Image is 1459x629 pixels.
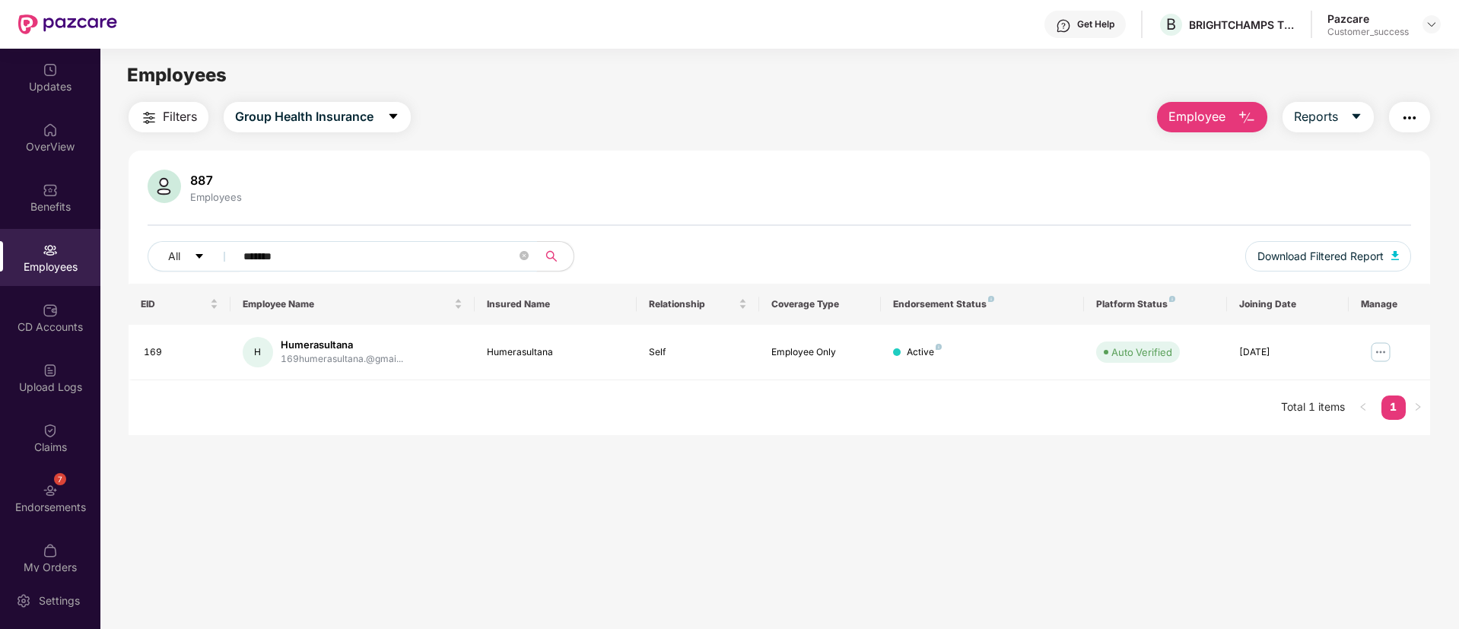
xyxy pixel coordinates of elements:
img: New Pazcare Logo [18,14,117,34]
img: svg+xml;base64,PHN2ZyBpZD0iRHJvcGRvd24tMzJ4MzIiIHhtbG5zPSJodHRwOi8vd3d3LnczLm9yZy8yMDAwL3N2ZyIgd2... [1426,18,1438,30]
div: Employee Only [771,345,869,360]
th: Coverage Type [759,284,881,325]
span: close-circle [520,251,529,260]
span: Filters [163,107,197,126]
div: 169humerasultana.@gmai... [281,352,403,367]
button: Employee [1157,102,1267,132]
img: svg+xml;base64,PHN2ZyBpZD0iU2V0dGluZy0yMHgyMCIgeG1sbnM9Imh0dHA6Ly93d3cudzMub3JnLzIwMDAvc3ZnIiB3aW... [16,593,31,608]
div: Settings [34,593,84,608]
button: Filters [129,102,208,132]
img: svg+xml;base64,PHN2ZyB4bWxucz0iaHR0cDovL3d3dy53My5vcmcvMjAwMC9zdmciIHdpZHRoPSI4IiBoZWlnaHQ9IjgiIH... [988,296,994,302]
button: Allcaret-down [148,241,240,272]
img: svg+xml;base64,PHN2ZyBpZD0iRW1wbG95ZWVzIiB4bWxucz0iaHR0cDovL3d3dy53My5vcmcvMjAwMC9zdmciIHdpZHRoPS... [43,243,58,258]
div: Customer_success [1327,26,1409,38]
div: Platform Status [1096,298,1214,310]
span: All [168,248,180,265]
img: svg+xml;base64,PHN2ZyBpZD0iQmVuZWZpdHMiIHhtbG5zPSJodHRwOi8vd3d3LnczLm9yZy8yMDAwL3N2ZyIgd2lkdGg9Ij... [43,183,58,198]
img: svg+xml;base64,PHN2ZyBpZD0iTXlfT3JkZXJzIiBkYXRhLW5hbWU9Ik15IE9yZGVycyIgeG1sbnM9Imh0dHA6Ly93d3cudz... [43,543,58,558]
span: left [1359,402,1368,411]
img: svg+xml;base64,PHN2ZyBpZD0iVXBkYXRlZCIgeG1sbnM9Imh0dHA6Ly93d3cudzMub3JnLzIwMDAvc3ZnIiB3aWR0aD0iMj... [43,62,58,78]
span: right [1413,402,1422,411]
img: svg+xml;base64,PHN2ZyBpZD0iQ0RfQWNjb3VudHMiIGRhdGEtbmFtZT0iQ0QgQWNjb3VudHMiIHhtbG5zPSJodHRwOi8vd3... [43,303,58,318]
img: svg+xml;base64,PHN2ZyB4bWxucz0iaHR0cDovL3d3dy53My5vcmcvMjAwMC9zdmciIHdpZHRoPSIyNCIgaGVpZ2h0PSIyNC... [1400,109,1419,127]
div: Employees [187,191,245,203]
img: svg+xml;base64,PHN2ZyBpZD0iSG9tZSIgeG1sbnM9Imh0dHA6Ly93d3cudzMub3JnLzIwMDAvc3ZnIiB3aWR0aD0iMjAiIG... [43,122,58,138]
img: svg+xml;base64,PHN2ZyB4bWxucz0iaHR0cDovL3d3dy53My5vcmcvMjAwMC9zdmciIHhtbG5zOnhsaW5rPSJodHRwOi8vd3... [1238,109,1256,127]
span: Reports [1294,107,1338,126]
span: Employees [127,64,227,86]
img: svg+xml;base64,PHN2ZyB4bWxucz0iaHR0cDovL3d3dy53My5vcmcvMjAwMC9zdmciIHhtbG5zOnhsaW5rPSJodHRwOi8vd3... [1391,251,1399,260]
th: Relationship [637,284,758,325]
li: 1 [1381,396,1406,420]
img: svg+xml;base64,PHN2ZyBpZD0iRW5kb3JzZW1lbnRzIiB4bWxucz0iaHR0cDovL3d3dy53My5vcmcvMjAwMC9zdmciIHdpZH... [43,483,58,498]
div: H [243,337,273,367]
span: Group Health Insurance [235,107,373,126]
span: EID [141,298,207,310]
div: Endorsement Status [893,298,1072,310]
div: Humerasultana [487,345,625,360]
span: Download Filtered Report [1257,248,1384,265]
span: search [536,250,566,262]
div: BRIGHTCHAMPS TECH PRIVATE LIMITED [1189,17,1295,32]
div: Auto Verified [1111,345,1172,360]
div: 7 [54,473,66,485]
img: svg+xml;base64,PHN2ZyB4bWxucz0iaHR0cDovL3d3dy53My5vcmcvMjAwMC9zdmciIHdpZHRoPSI4IiBoZWlnaHQ9IjgiIH... [1169,296,1175,302]
img: svg+xml;base64,PHN2ZyBpZD0iVXBsb2FkX0xvZ3MiIGRhdGEtbmFtZT0iVXBsb2FkIExvZ3MiIHhtbG5zPSJodHRwOi8vd3... [43,363,58,378]
div: 887 [187,173,245,188]
img: manageButton [1368,340,1393,364]
th: EID [129,284,230,325]
span: close-circle [520,249,529,264]
button: Download Filtered Report [1245,241,1411,272]
img: svg+xml;base64,PHN2ZyB4bWxucz0iaHR0cDovL3d3dy53My5vcmcvMjAwMC9zdmciIHdpZHRoPSIyNCIgaGVpZ2h0PSIyNC... [140,109,158,127]
button: Reportscaret-down [1283,102,1374,132]
li: Total 1 items [1281,396,1345,420]
div: Pazcare [1327,11,1409,26]
a: 1 [1381,396,1406,418]
th: Manage [1349,284,1430,325]
th: Employee Name [230,284,475,325]
span: B [1166,15,1176,33]
button: Group Health Insurancecaret-down [224,102,411,132]
button: left [1351,396,1375,420]
li: Next Page [1406,396,1430,420]
div: Get Help [1077,18,1114,30]
img: svg+xml;base64,PHN2ZyB4bWxucz0iaHR0cDovL3d3dy53My5vcmcvMjAwMC9zdmciIHhtbG5zOnhsaW5rPSJodHRwOi8vd3... [148,170,181,203]
div: Self [649,345,746,360]
th: Joining Date [1227,284,1349,325]
span: caret-down [387,110,399,124]
span: Relationship [649,298,735,310]
button: right [1406,396,1430,420]
li: Previous Page [1351,396,1375,420]
div: 169 [144,345,218,360]
div: Active [907,345,942,360]
img: svg+xml;base64,PHN2ZyBpZD0iSGVscC0zMngzMiIgeG1sbnM9Imh0dHA6Ly93d3cudzMub3JnLzIwMDAvc3ZnIiB3aWR0aD... [1056,18,1071,33]
button: search [536,241,574,272]
span: Employee Name [243,298,451,310]
span: caret-down [1350,110,1362,124]
span: caret-down [194,251,205,263]
div: [DATE] [1239,345,1337,360]
img: svg+xml;base64,PHN2ZyB4bWxucz0iaHR0cDovL3d3dy53My5vcmcvMjAwMC9zdmciIHdpZHRoPSI4IiBoZWlnaHQ9IjgiIH... [936,344,942,350]
img: svg+xml;base64,PHN2ZyBpZD0iQ2xhaW0iIHhtbG5zPSJodHRwOi8vd3d3LnczLm9yZy8yMDAwL3N2ZyIgd2lkdGg9IjIwIi... [43,423,58,438]
th: Insured Name [475,284,637,325]
div: Humerasultana [281,338,403,352]
span: Employee [1168,107,1225,126]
